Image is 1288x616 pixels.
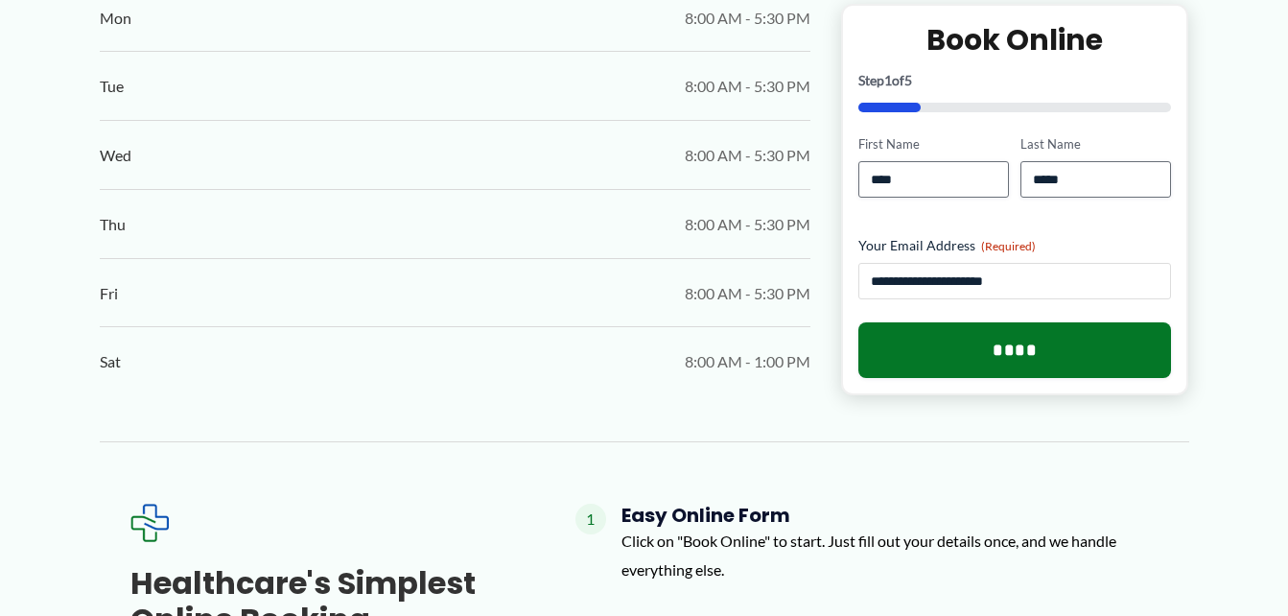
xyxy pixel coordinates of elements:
p: Step of [858,74,1172,87]
span: Thu [100,210,126,239]
h4: Easy Online Form [621,504,1159,527]
span: 8:00 AM - 5:30 PM [685,4,810,33]
span: Wed [100,141,131,170]
span: 8:00 AM - 5:30 PM [685,279,810,308]
span: 1 [575,504,606,534]
span: 8:00 AM - 1:00 PM [685,347,810,376]
span: 5 [904,72,912,88]
span: Sat [100,347,121,376]
span: Mon [100,4,131,33]
span: (Required) [981,239,1036,253]
span: Tue [100,72,124,101]
span: 1 [884,72,892,88]
label: Last Name [1020,135,1171,154]
h2: Book Online [858,21,1172,59]
label: Your Email Address [858,236,1172,255]
span: Fri [100,279,118,308]
span: 8:00 AM - 5:30 PM [685,72,810,101]
img: Expected Healthcare Logo [130,504,169,542]
span: 8:00 AM - 5:30 PM [685,141,810,170]
p: Click on "Book Online" to start. Just fill out your details once, and we handle everything else. [621,527,1159,583]
label: First Name [858,135,1009,154]
span: 8:00 AM - 5:30 PM [685,210,810,239]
